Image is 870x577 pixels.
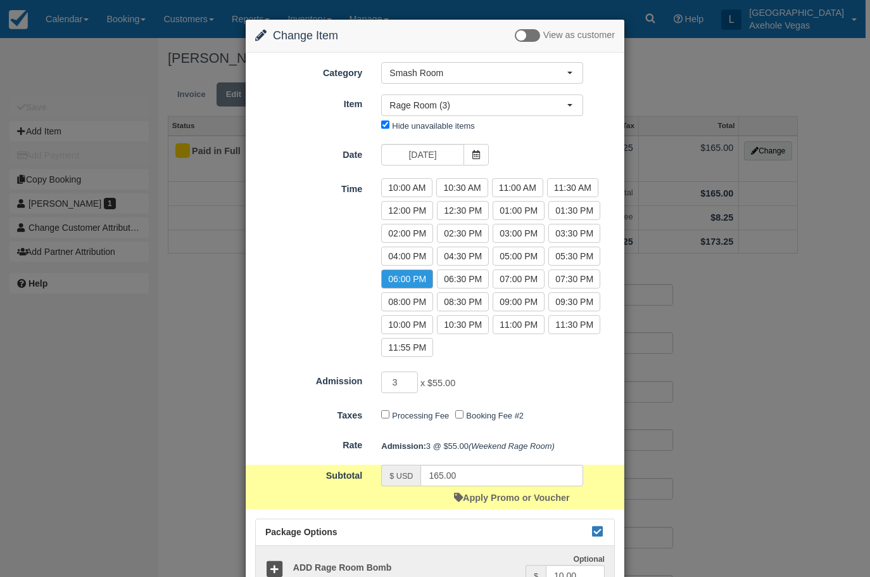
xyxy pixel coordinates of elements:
label: Rate [246,434,372,452]
em: (Weekend Rage Room) [469,441,555,451]
input: Admission [381,372,418,393]
span: View as customer [543,30,615,41]
label: Subtotal [246,465,372,483]
label: Item [246,93,372,111]
label: 02:00 PM [381,224,433,243]
label: 01:30 PM [548,201,600,220]
label: 10:30 AM [436,178,488,197]
label: Admission [246,370,372,388]
label: 07:00 PM [493,269,545,288]
label: Taxes [246,405,372,422]
label: 09:00 PM [493,292,545,311]
span: x $55.00 [420,379,455,389]
label: 06:00 PM [381,269,433,288]
label: 04:00 PM [381,247,433,266]
label: 10:30 PM [437,315,489,334]
label: 08:00 PM [381,292,433,311]
label: 11:00 PM [493,315,545,334]
label: 10:00 PM [381,315,433,334]
label: Booking Fee #2 [466,411,524,420]
label: Hide unavailable items [392,121,474,131]
h5: ADD Rage Room Bomb [284,563,526,573]
label: Processing Fee [392,411,449,420]
button: Smash Room [381,62,583,84]
label: 04:30 PM [437,247,489,266]
label: 08:30 PM [437,292,489,311]
label: 05:00 PM [493,247,545,266]
label: 11:55 PM [381,338,433,357]
span: Smash Room [389,67,567,79]
label: 06:30 PM [437,269,489,288]
small: $ USD [389,472,413,481]
label: Date [246,144,372,162]
span: Rage Room (3) [389,99,567,112]
span: Change Item [273,29,338,42]
div: 3 @ $55.00 [372,436,624,457]
label: 11:00 AM [492,178,543,197]
span: Package Options [265,527,337,537]
label: Time [246,178,372,196]
label: 03:30 PM [548,224,600,243]
a: Apply Promo or Voucher [454,493,569,503]
label: 11:30 AM [547,178,598,197]
label: Category [246,62,372,80]
button: Rage Room (3) [381,94,583,116]
label: 02:30 PM [437,224,489,243]
label: 01:00 PM [493,201,545,220]
strong: Optional [573,555,605,564]
label: 12:00 PM [381,201,433,220]
strong: Admission [381,441,426,451]
label: 10:00 AM [381,178,432,197]
label: 03:00 PM [493,224,545,243]
label: 12:30 PM [437,201,489,220]
label: 05:30 PM [548,247,600,266]
label: 11:30 PM [548,315,600,334]
label: 07:30 PM [548,269,600,288]
label: 09:30 PM [548,292,600,311]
